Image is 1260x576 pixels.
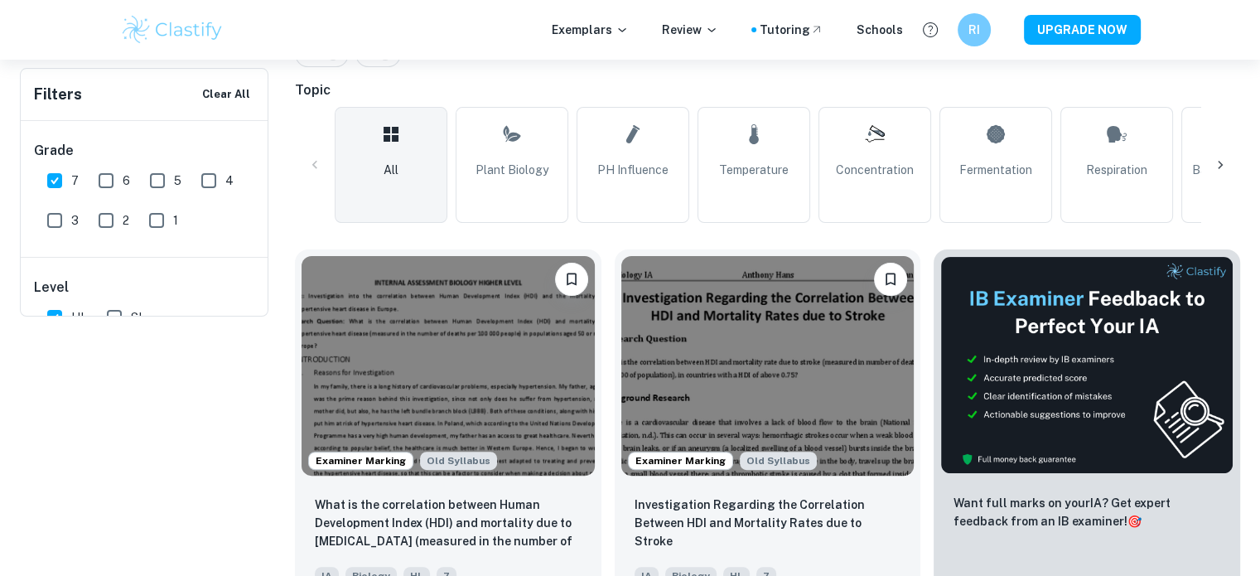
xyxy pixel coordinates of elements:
span: 🎯 [1127,515,1142,528]
a: Tutoring [760,21,823,39]
span: Old Syllabus [420,452,497,470]
span: Examiner Marking [309,453,413,468]
span: SL [131,308,145,327]
button: Bookmark [874,263,907,296]
div: Starting from the May 2025 session, the Biology IA requirements have changed. It's OK to refer to... [420,452,497,470]
button: RI [958,13,991,46]
span: Fermentation [959,161,1032,179]
img: Thumbnail [940,256,1233,474]
button: UPGRADE NOW [1024,15,1141,45]
p: Want full marks on your IA ? Get expert feedback from an IB examiner! [953,494,1220,530]
h6: RI [964,21,983,39]
span: 1 [173,211,178,230]
p: Review [662,21,718,39]
span: 4 [225,172,234,190]
span: All [384,161,398,179]
p: What is the correlation between Human Development Index (HDI) and mortality due to hypertensive h... [315,496,582,552]
span: Concentration [836,161,914,179]
span: 6 [123,172,130,190]
span: Examiner Marking [629,453,732,468]
h6: Grade [34,141,256,161]
span: Old Syllabus [740,452,817,470]
span: 2 [123,211,129,230]
button: Bookmark [555,263,588,296]
img: Biology IA example thumbnail: Investigation Regarding the Correlation [621,256,915,476]
span: 3 [71,211,79,230]
p: Exemplars [552,21,629,39]
h6: Filters [34,83,82,106]
span: Respiration [1086,161,1147,179]
span: Temperature [719,161,789,179]
button: Clear All [198,82,254,107]
div: Starting from the May 2025 session, the Biology IA requirements have changed. It's OK to refer to... [740,452,817,470]
span: Plant Biology [476,161,548,179]
img: Biology IA example thumbnail: What is the correlation between Human De [302,256,595,476]
span: 7 [71,172,79,190]
button: Help and Feedback [916,16,944,44]
img: Clastify logo [120,13,225,46]
span: pH Influence [597,161,669,179]
a: Schools [857,21,903,39]
span: 5 [174,172,181,190]
span: HL [71,308,87,327]
p: Investigation Regarding the Correlation Between HDI and Mortality Rates due to Stroke [635,496,901,550]
h6: Topic [295,80,1240,100]
h6: Level [34,278,256,298]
